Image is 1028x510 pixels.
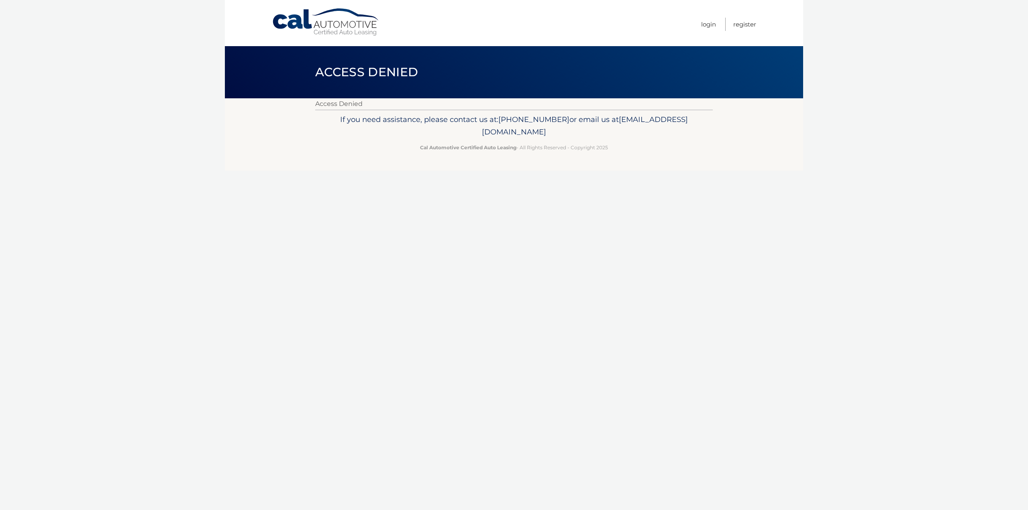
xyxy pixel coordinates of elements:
[498,115,569,124] span: [PHONE_NUMBER]
[272,8,380,37] a: Cal Automotive
[315,98,713,110] p: Access Denied
[320,143,708,152] p: - All Rights Reserved - Copyright 2025
[320,113,708,139] p: If you need assistance, please contact us at: or email us at
[701,18,716,31] a: Login
[315,65,418,79] span: Access Denied
[733,18,756,31] a: Register
[420,144,516,150] strong: Cal Automotive Certified Auto Leasing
